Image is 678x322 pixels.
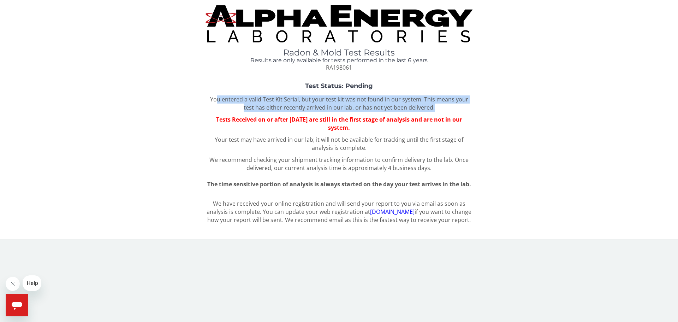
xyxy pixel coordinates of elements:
[6,277,20,291] iframe: Close message
[206,5,472,42] img: TightCrop.jpg
[305,82,373,90] strong: Test Status: Pending
[206,95,472,112] p: You entered a valid Test Kit Serial, but your test kit was not found in our system. This means yo...
[206,57,472,64] h4: Results are only available for tests performed in the last 6 years
[207,180,471,188] span: The time sensitive portion of analysis is always started on the day your test arrives in the lab.
[6,294,28,316] iframe: Button to launch messaging window
[216,116,462,131] span: Tests Received on or after [DATE] are still in the first stage of analysis and are not in our sys...
[326,64,352,71] span: RA198061
[370,208,415,216] a: [DOMAIN_NAME]
[206,136,472,152] p: Your test may have arrived in our lab; it will not be available for tracking until the first stag...
[206,200,472,224] p: We have received your online registration and will send your report to you via email as soon as a...
[23,275,41,291] iframe: Message from company
[209,156,453,164] span: We recommend checking your shipment tracking information to confirm delivery to the lab.
[206,48,472,57] h1: Radon & Mold Test Results
[246,156,469,172] span: Once delivered, our current analysis time is approximately 4 business days.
